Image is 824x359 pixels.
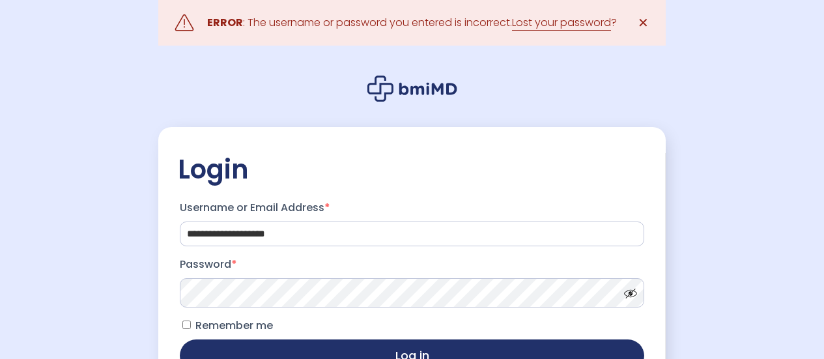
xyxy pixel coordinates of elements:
[195,318,273,333] span: Remember me
[180,254,644,275] label: Password
[512,15,611,31] a: Lost your password
[182,321,191,329] input: Remember me
[207,14,617,32] div: : The username or password you entered is incorrect. ?
[180,197,644,218] label: Username or Email Address
[178,153,646,186] h2: Login
[638,14,649,32] span: ✕
[207,15,243,30] strong: ERROR
[630,10,656,36] a: ✕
